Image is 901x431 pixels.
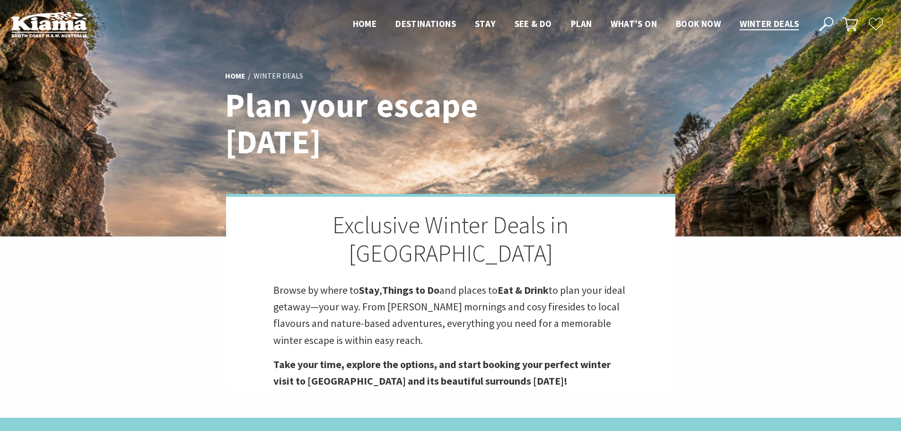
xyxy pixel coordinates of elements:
span: Book now [676,18,721,29]
strong: Take your time, explore the options, and start booking your perfect winter visit to [GEOGRAPHIC_D... [273,358,611,387]
span: Destinations [395,18,456,29]
nav: Main Menu [343,17,808,32]
span: Home [353,18,377,29]
span: See & Do [515,18,552,29]
span: Stay [475,18,496,29]
a: Home [225,71,245,81]
span: What’s On [611,18,657,29]
img: Kiama Logo [11,11,87,37]
h2: Exclusive Winter Deals in [GEOGRAPHIC_DATA] [273,211,628,268]
p: Browse by where to , and places to to plan your ideal getaway—your way. From [PERSON_NAME] mornin... [273,282,628,349]
strong: Stay [359,283,379,297]
span: Winter Deals [740,18,799,29]
li: Winter Deals [254,70,303,82]
strong: Eat & Drink [498,283,549,297]
h1: Plan your escape [DATE] [225,88,492,160]
span: Plan [571,18,592,29]
strong: Things to Do [382,283,439,297]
